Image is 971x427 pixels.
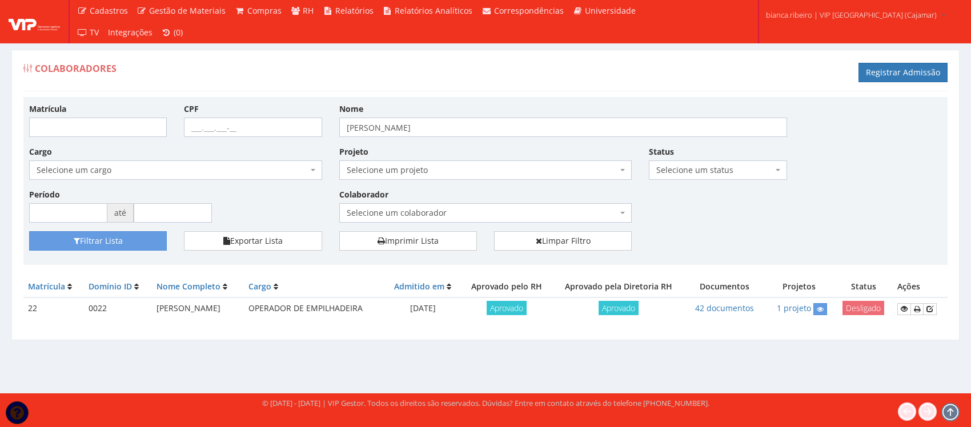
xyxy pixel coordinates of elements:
label: Matrícula [29,103,66,115]
span: Aprovado [599,301,639,315]
td: 0022 [84,297,152,320]
span: Selecione um cargo [37,164,308,176]
span: Selecione um colaborador [339,203,632,223]
span: Cadastros [90,5,128,16]
span: Relatórios [335,5,374,16]
button: Filtrar Lista [29,231,167,251]
a: Cargo [248,281,271,292]
a: 1 projeto [777,303,811,313]
a: Matrícula [28,281,65,292]
td: [DATE] [385,297,461,320]
a: 42 documentos [695,303,754,313]
span: Selecione um status [656,164,772,176]
a: Nome Completo [157,281,220,292]
a: Admitido em [394,281,444,292]
span: Selecione um projeto [347,164,618,176]
label: Projeto [339,146,368,158]
span: até [107,203,134,223]
span: Selecione um status [649,160,787,180]
span: Selecione um colaborador [347,207,618,219]
span: Gestão de Materiais [149,5,226,16]
a: Imprimir Lista [339,231,477,251]
span: Selecione um cargo [29,160,322,180]
a: (0) [157,22,188,43]
span: Desligado [842,301,884,315]
label: CPF [184,103,199,115]
span: Universidade [585,5,636,16]
a: Registrar Admissão [858,63,948,82]
th: Documentos [685,276,763,297]
button: Exportar Lista [184,231,322,251]
span: TV [90,27,99,38]
label: Nome [339,103,363,115]
span: RH [303,5,314,16]
a: Integrações [103,22,157,43]
td: 22 [23,297,84,320]
span: Aprovado [487,301,527,315]
label: Colaborador [339,189,388,200]
th: Projetos [763,276,834,297]
th: Aprovado pelo RH [460,276,552,297]
span: bianca.ribeiro | VIP [GEOGRAPHIC_DATA] (Cajamar) [766,9,937,21]
span: (0) [174,27,183,38]
label: Status [649,146,674,158]
a: Domínio ID [89,281,132,292]
label: Período [29,189,60,200]
img: logo [9,13,60,30]
a: Limpar Filtro [494,231,632,251]
span: Integrações [108,27,153,38]
span: Relatórios Analíticos [395,5,472,16]
th: Ações [893,276,948,297]
input: ___.___.___-__ [184,118,322,137]
span: Correspondências [494,5,564,16]
a: TV [73,22,103,43]
span: Colaboradores [35,62,117,75]
td: [PERSON_NAME] [152,297,243,320]
td: OPERADOR DE EMPILHADEIRA [244,297,385,320]
th: Status [834,276,893,297]
div: © [DATE] - [DATE] | VIP Gestor. Todos os direitos são reservados. Dúvidas? Entre em contato atrav... [262,398,709,409]
label: Cargo [29,146,52,158]
span: Selecione um projeto [339,160,632,180]
span: Compras [247,5,282,16]
th: Aprovado pela Diretoria RH [552,276,685,297]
